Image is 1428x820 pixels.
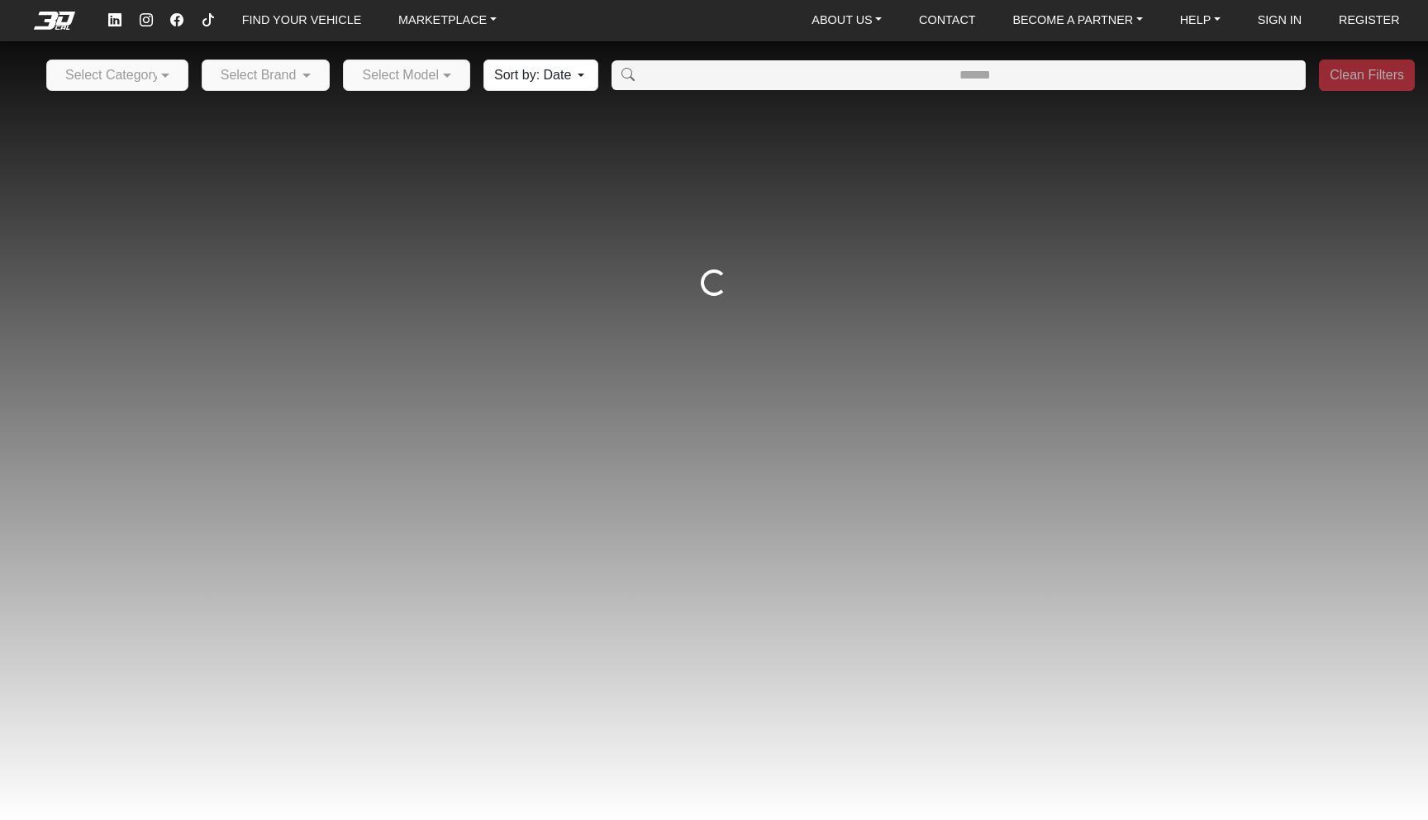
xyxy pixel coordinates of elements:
[236,7,368,34] a: FIND YOUR VEHICLE
[805,7,888,34] a: ABOUT US
[1006,7,1149,34] a: BECOME A PARTNER
[912,7,982,34] a: CONTACT
[1173,7,1227,34] a: HELP
[1251,7,1309,34] a: SIGN IN
[644,60,1306,90] input: Amount (to the nearest dollar)
[392,7,503,34] a: MARKETPLACE
[1332,7,1407,34] a: REGISTER
[483,60,598,91] button: Sort by: Date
